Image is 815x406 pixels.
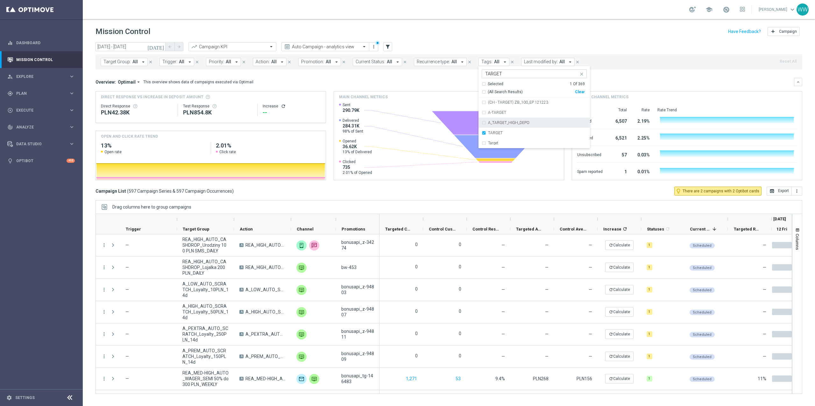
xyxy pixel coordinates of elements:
[634,132,650,142] div: 2.25%
[610,132,627,142] div: 6,521
[183,104,252,109] div: Test Response
[7,91,69,96] div: Plan
[341,239,374,251] span: bonusapi_z-34274
[429,227,456,231] span: Control Customers
[101,376,107,382] button: more_vert
[482,128,587,138] div: TARGET
[481,59,493,65] span: Tags:
[245,354,286,359] span: A_PREM_AUTO_SCRATCH_Loyalty_150PLN_14d
[69,141,75,147] i: keyboard_arrow_right
[459,264,461,270] label: 0
[705,6,712,13] span: school
[459,308,461,314] label: 0
[455,375,461,383] button: 53
[795,234,800,250] span: Columns
[379,301,792,323] div: Press SPACE to select this row.
[343,149,372,155] span: 13% of Delivered
[415,242,418,247] label: 0
[7,107,69,113] div: Execute
[116,79,143,85] button: Optimail arrow_drop_down
[417,59,450,65] span: Recurrence type:
[459,242,461,247] label: 0
[767,188,802,193] multiple-options-button: Export to CSV
[7,74,13,79] i: person_search
[245,376,286,382] span: REA_MED-HIGH_AUTO_WAGER_SEMI 50% do 300 PLN_WEEKLY
[287,60,292,64] i: close
[168,45,172,49] i: arrow_back
[129,188,232,194] span: 597 Campaign Series & 597 Campaign Occurrences
[7,141,75,147] div: Data Studio keyboard_arrow_right
[605,263,634,272] button: refreshCalculate
[16,51,75,68] a: Mission Control
[341,58,347,65] button: close
[414,58,467,66] button: Recurrence type: All arrow_drop_down
[7,34,75,51] div: Dashboard
[567,59,573,65] i: arrow_drop_down
[245,242,286,248] span: REA_HIGH_AUTO_CASHDROP_Urodziny 100 PLN SMS_DAILY
[768,27,800,36] button: add Campaign
[385,227,412,231] span: Targeted Customers
[610,107,627,113] div: Total
[174,42,183,51] button: arrow_forward
[7,40,75,45] button: equalizer Dashboard
[403,60,407,64] i: close
[263,104,321,109] div: Increase
[7,141,69,147] div: Data Studio
[281,42,369,51] ng-select: Auto Campaign - analytics view
[343,107,359,113] span: 290.79K
[101,309,107,315] button: more_vert
[96,301,379,323] div: Press SPACE to select this row.
[209,59,224,65] span: Priority:
[101,94,203,100] span: Direct Response VS Increase In Deposit Amount
[605,352,634,361] button: refreshCalculate
[96,346,379,368] div: Press SPACE to select this row.
[459,286,461,292] label: 0
[575,58,580,65] button: close
[769,189,775,194] i: open_in_browser
[339,94,388,100] h4: Main channel metrics
[577,132,603,142] div: Bounced
[609,243,613,247] i: refresh
[7,74,75,79] div: person_search Explore keyboard_arrow_right
[296,329,307,340] img: Private message
[7,158,75,163] div: lightbulb Optibot +10
[521,58,575,66] button: Last modified by: All arrow_drop_down
[415,353,418,359] label: 0
[609,376,613,381] i: refresh
[232,188,234,194] span: )
[132,59,138,65] span: All
[118,79,136,85] span: Optimail
[478,58,509,66] button: Tags: All arrow_drop_down
[683,188,759,194] span: There are 2 campaigns with 2 Optibot cards
[797,3,809,16] div: WW
[472,227,500,231] span: Control Response Rate
[559,59,565,65] span: All
[343,102,359,107] span: Sent
[789,6,796,13] span: keyboard_arrow_down
[296,374,307,384] img: Optimail
[101,134,158,139] h4: OPEN AND CLICK RATE TREND
[794,78,802,86] button: keyboard_arrow_down
[609,265,613,270] i: refresh
[7,107,13,113] i: play_circle_outline
[96,27,150,36] h1: Mission Control
[67,159,75,163] div: +10
[309,240,319,251] img: SMS
[770,29,776,34] i: add
[96,323,379,346] div: Press SPACE to select this row.
[609,354,613,359] i: refresh
[634,166,650,176] div: 0.01%
[415,308,418,314] label: 0
[101,265,107,270] button: more_vert
[488,89,523,95] span: (All Search Results)
[162,59,177,65] span: Trigger:
[69,124,75,130] i: keyboard_arrow_right
[488,111,506,114] label: A-TARGET
[343,144,372,149] span: 36.62K
[343,159,372,164] span: Clicked
[326,59,331,65] span: All
[610,115,627,126] div: 6,507
[279,59,285,65] i: arrow_drop_down
[570,81,585,87] div: 1 Of 369
[101,242,107,248] i: more_vert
